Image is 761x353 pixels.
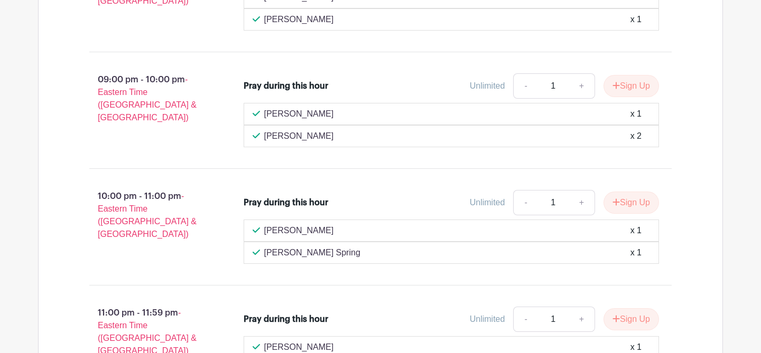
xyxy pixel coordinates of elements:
[569,307,595,332] a: +
[72,69,227,128] p: 09:00 pm - 10:00 pm
[630,224,642,237] div: x 1
[264,246,360,259] p: [PERSON_NAME] Spring
[604,75,659,97] button: Sign Up
[264,108,334,120] p: [PERSON_NAME]
[244,80,328,92] div: Pray during this hour
[630,130,642,142] div: x 2
[513,190,537,215] a: -
[470,196,505,209] div: Unlimited
[630,246,642,259] div: x 1
[264,224,334,237] p: [PERSON_NAME]
[470,80,505,92] div: Unlimited
[264,130,334,142] p: [PERSON_NAME]
[604,192,659,214] button: Sign Up
[264,13,334,26] p: [PERSON_NAME]
[569,190,595,215] a: +
[630,13,642,26] div: x 1
[470,313,505,326] div: Unlimited
[630,108,642,120] div: x 1
[72,186,227,245] p: 10:00 pm - 11:00 pm
[244,196,328,209] div: Pray during this hour
[244,313,328,326] div: Pray during this hour
[513,307,537,332] a: -
[569,73,595,99] a: +
[513,73,537,99] a: -
[604,308,659,330] button: Sign Up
